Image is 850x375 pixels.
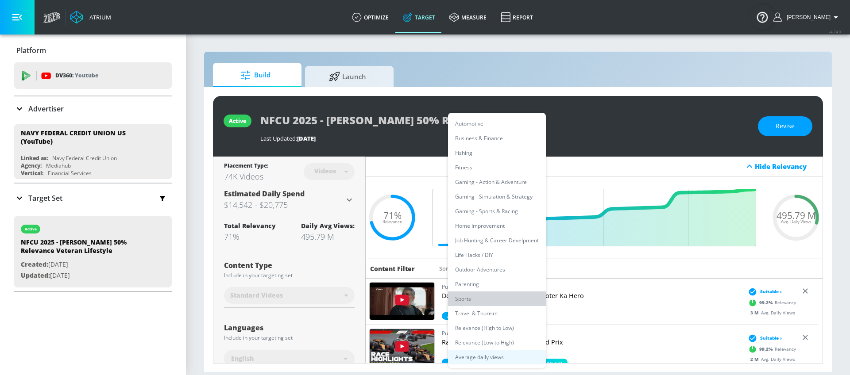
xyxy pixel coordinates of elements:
[448,350,546,364] li: Average daily views
[448,321,546,335] li: Relevance (High to Low)
[448,175,546,189] li: Gaming - Action & Adventure
[448,335,546,350] li: Relevance (Low to High)
[448,291,546,306] li: Sports
[448,189,546,204] li: Gaming - Simulation & Strategy
[448,262,546,277] li: Outdoor Adventures
[750,4,775,29] button: Open Resource Center
[448,306,546,321] li: Travel & Tourism
[448,204,546,218] li: Gaming - Sports & Racing
[448,277,546,291] li: Parenting
[448,160,546,175] li: Fitness
[448,248,546,262] li: Life Hacks / DIY
[448,145,546,160] li: Fishing
[448,233,546,248] li: Job Hunting & Career Develpment
[448,131,546,145] li: Business & Finance
[448,218,546,233] li: Home Improvement
[448,116,546,131] li: Automotive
